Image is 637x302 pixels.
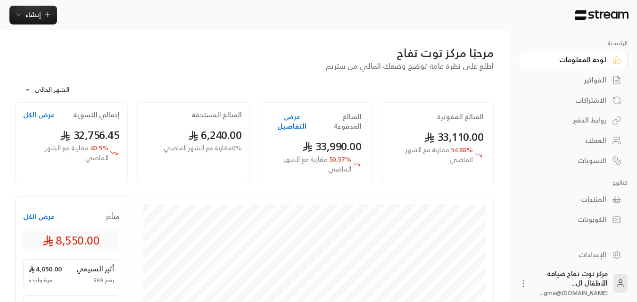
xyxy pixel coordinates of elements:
[519,91,628,109] a: الاشتراكات
[519,211,628,229] a: الكوبونات
[28,264,62,274] span: 4,050.00
[20,78,91,102] div: الشهر الحالي
[424,127,484,147] span: 33,110.00
[530,115,606,125] div: روابط الدفع
[540,288,608,298] span: [DOMAIN_NAME]@gma...
[530,195,606,204] div: المنتجات
[191,110,242,120] h2: المبالغ المستحقة
[519,111,628,130] a: روابط الدفع
[76,264,114,274] span: أثير السبيعي
[93,277,114,284] span: رقم 669
[519,179,628,187] p: كتالوج
[534,269,608,297] div: مركز توت تفاح ضيافة الأطفال ال...
[530,156,606,165] div: التسويات
[106,212,119,221] span: متأخر
[23,212,55,221] button: عرض الكل
[15,45,494,60] div: مرحبًا مركز توت تفاح
[315,112,362,131] h2: المبالغ المدفوعة
[269,112,315,131] button: عرض التفاصيل
[530,215,606,224] div: الكوبونات
[302,137,362,156] span: 33,990.00
[437,112,484,122] h2: المبالغ المفوترة
[530,136,606,145] div: العملاء
[519,190,628,209] a: المنتجات
[325,59,494,73] span: اطلع على نظرة عامة توضح وضعك المالي من ستريم
[530,55,606,65] div: لوحة المعلومات
[23,110,55,120] button: عرض الكل
[284,153,351,175] span: مقارنة مع الشهر الماضي
[42,233,100,248] span: 8,550.00
[519,245,628,264] a: الإعدادات
[188,125,242,145] span: 6,240.00
[519,151,628,170] a: التسويات
[73,110,120,120] h2: إجمالي التسوية
[519,71,628,90] a: الفواتير
[269,155,351,174] span: 50.57 %
[519,51,628,69] a: لوحة المعلومات
[60,125,120,145] span: 32,756.45
[391,145,473,165] span: 54.88 %
[45,142,108,163] span: مقارنة مع الشهر الماضي
[519,131,628,150] a: العملاء
[530,96,606,105] div: الاشتراكات
[574,10,629,20] img: Logo
[405,144,473,165] span: مقارنة مع الشهر الماضي
[25,8,41,20] span: إنشاء
[28,277,52,284] span: مرة واحدة
[9,6,57,24] button: إنشاء
[530,75,606,85] div: الفواتير
[519,40,628,47] p: الرئيسية
[23,143,108,163] span: 40.5 %
[164,143,242,153] span: 0 % مقارنة مع الشهر الماضي
[530,250,606,260] div: الإعدادات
